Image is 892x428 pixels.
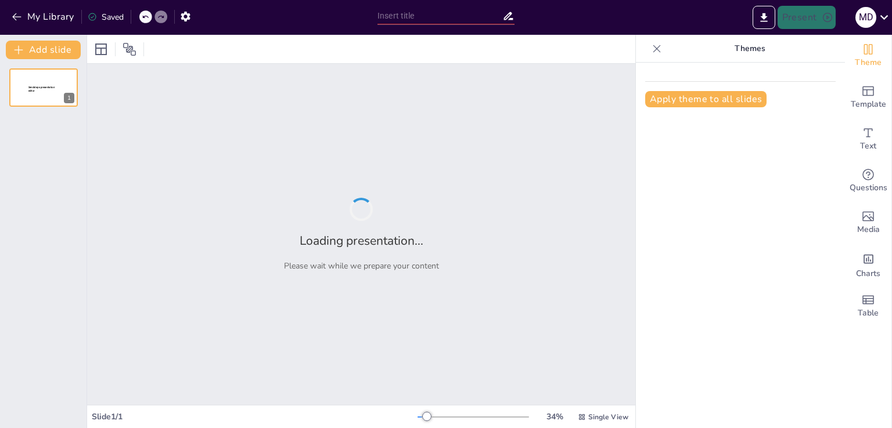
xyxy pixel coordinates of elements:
div: Add images, graphics, shapes or video [845,202,891,244]
button: Add slide [6,41,81,59]
div: Add ready made slides [845,77,891,118]
div: Change the overall theme [845,35,891,77]
div: 34 % [541,411,569,422]
div: Slide 1 / 1 [92,411,418,422]
p: Please wait while we prepare your content [284,260,439,271]
h2: Loading presentation... [300,233,423,249]
span: Template [851,98,886,111]
div: 1 [9,68,78,107]
span: Text [860,140,876,153]
button: Present [778,6,836,29]
button: Apply theme to all slides [645,91,767,107]
button: My Library [9,8,79,26]
div: Saved [88,12,124,23]
span: Single View [588,412,628,422]
span: Charts [856,267,880,280]
span: Media [857,223,880,236]
div: Get real-time input from your audience [845,160,891,202]
input: Insert title [377,8,502,24]
span: Table [858,307,879,320]
span: Questions [850,182,887,194]
span: Theme [855,56,882,69]
p: Themes [666,35,833,63]
span: Sendsteps presentation editor [28,86,55,92]
div: M d [855,7,876,28]
div: Layout [92,40,110,59]
div: Add charts and graphs [845,244,891,285]
span: Position [123,42,136,56]
div: Add text boxes [845,118,891,160]
button: Export to PowerPoint [753,6,775,29]
div: 1 [64,93,74,103]
button: M d [855,6,876,29]
div: Add a table [845,285,891,327]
